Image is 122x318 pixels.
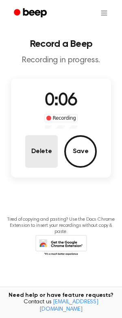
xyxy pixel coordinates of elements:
button: Delete Audio Record [25,135,58,168]
a: [EMAIL_ADDRESS][DOMAIN_NAME] [39,299,98,312]
span: 0:06 [45,92,77,110]
p: Tired of copying and pasting? Use the Docs Chrome Extension to insert your recordings without cop... [7,217,115,235]
span: Contact us [5,299,117,313]
div: Recording [44,114,78,122]
button: Save Audio Record [64,135,97,168]
p: Recording in progress. [7,55,115,66]
button: Open menu [94,3,114,23]
a: Beep [8,5,54,21]
h1: Record a Beep [7,39,115,49]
